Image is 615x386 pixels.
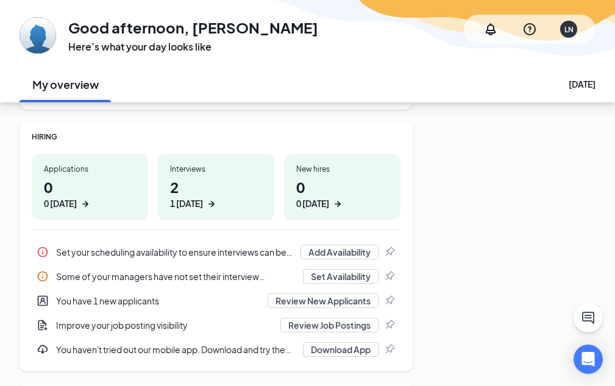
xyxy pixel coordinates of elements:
[32,132,400,142] div: HIRING
[56,343,296,356] div: You haven't tried out our mobile app. Download and try the mobile app here...
[20,17,56,54] img: LisaAnn Noble
[280,318,379,332] button: Review Job Postings
[32,154,148,220] a: Applications00 [DATE]ArrowRight
[170,164,262,174] div: Interviews
[581,311,595,325] svg: ChatActive
[170,197,203,210] div: 1 [DATE]
[56,270,296,282] div: Some of your managers have not set their interview availability yet
[569,78,595,90] div: [DATE]
[483,22,498,37] svg: Notifications
[32,337,400,362] a: DownloadYou haven't tried out our mobile app. Download and try the mobile app here...Download AppPin
[383,270,396,282] svg: Pin
[68,17,318,38] h1: Good afternoon, [PERSON_NAME]
[44,197,77,210] div: 0 [DATE]
[44,177,136,210] h1: 0
[32,289,400,313] div: You have 1 new applicants
[37,270,49,282] svg: Info
[37,343,49,356] svg: Download
[303,342,379,357] button: Download App
[522,22,537,37] svg: QuestionInfo
[56,246,293,258] div: Set your scheduling availability to ensure interviews can be set up
[284,154,400,220] a: New hires00 [DATE]ArrowRight
[32,313,400,337] a: DocumentAddImprove your job posting visibilityReview Job PostingsPin
[158,154,274,220] a: Interviews21 [DATE]ArrowRight
[32,264,400,289] a: InfoSome of your managers have not set their interview availability yetSet AvailabilityPin
[44,164,136,174] div: Applications
[32,240,400,264] div: Set your scheduling availability to ensure interviews can be set up
[296,197,329,210] div: 0 [DATE]
[37,319,49,331] svg: DocumentAdd
[296,164,388,174] div: New hires
[32,240,400,264] a: InfoSet your scheduling availability to ensure interviews can be set upAdd AvailabilityPin
[332,198,344,210] svg: ArrowRight
[205,198,218,210] svg: ArrowRight
[32,289,400,313] a: UserEntityYou have 1 new applicantsReview New ApplicantsPin
[32,264,400,289] div: Some of your managers have not set their interview availability yet
[37,246,49,258] svg: Info
[296,177,388,210] h1: 0
[56,319,273,331] div: Improve your job posting visibility
[37,295,49,307] svg: UserEntity
[268,293,379,308] button: Review New Applicants
[56,295,260,307] div: You have 1 new applicants
[574,303,603,332] button: ChatActive
[68,40,318,54] h3: Here’s what your day looks like
[383,319,396,331] svg: Pin
[32,77,99,92] h2: My overview
[383,246,396,258] svg: Pin
[170,177,262,210] h1: 2
[79,198,91,210] svg: ArrowRight
[32,313,400,337] div: Improve your job posting visibility
[574,345,603,374] div: Open Intercom Messenger
[303,269,379,284] button: Set Availability
[383,343,396,356] svg: Pin
[300,245,379,259] button: Add Availability
[564,24,574,35] div: LN
[383,295,396,307] svg: Pin
[32,337,400,362] div: You haven't tried out our mobile app. Download and try the mobile app here...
